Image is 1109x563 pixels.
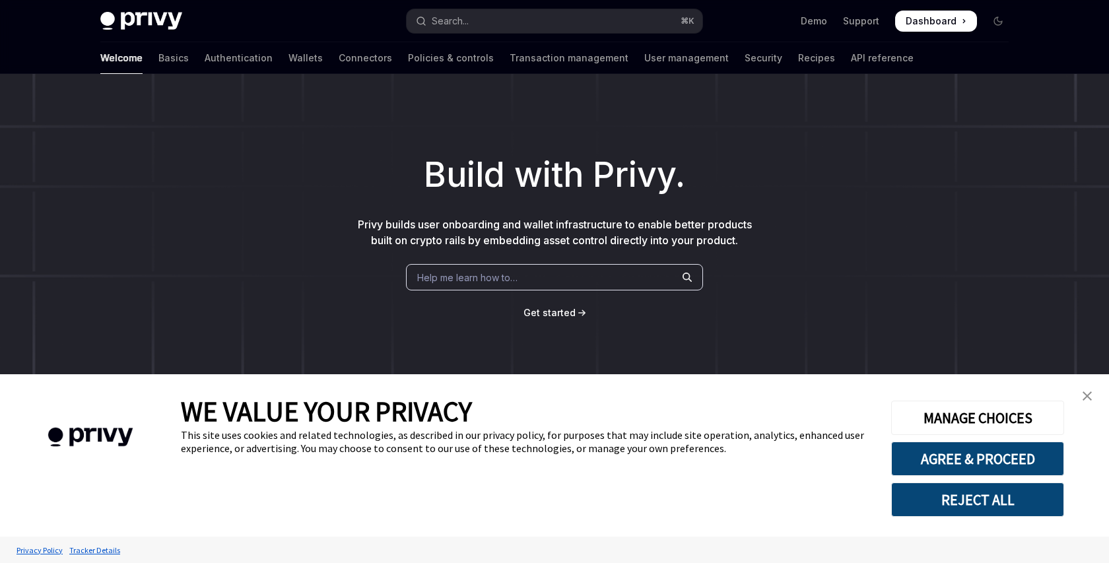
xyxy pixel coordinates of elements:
[1083,391,1092,401] img: close banner
[66,539,123,562] a: Tracker Details
[681,16,694,26] span: ⌘ K
[510,42,628,74] a: Transaction management
[20,409,161,466] img: company logo
[100,42,143,74] a: Welcome
[745,42,782,74] a: Security
[181,428,871,455] div: This site uses cookies and related technologies, as described in our privacy policy, for purposes...
[21,149,1088,201] h1: Build with Privy.
[432,13,469,29] div: Search...
[523,307,576,318] span: Get started
[358,218,752,247] span: Privy builds user onboarding and wallet infrastructure to enable better products built on crypto ...
[205,42,273,74] a: Authentication
[181,394,472,428] span: WE VALUE YOUR PRIVACY
[407,9,702,33] button: Open search
[843,15,879,28] a: Support
[891,482,1064,517] button: REJECT ALL
[523,306,576,319] a: Get started
[100,12,182,30] img: dark logo
[891,442,1064,476] button: AGREE & PROCEED
[339,42,392,74] a: Connectors
[801,15,827,28] a: Demo
[1074,383,1100,409] a: close banner
[851,42,914,74] a: API reference
[891,401,1064,435] button: MANAGE CHOICES
[988,11,1009,32] button: Toggle dark mode
[417,271,518,284] span: Help me learn how to…
[408,42,494,74] a: Policies & controls
[798,42,835,74] a: Recipes
[158,42,189,74] a: Basics
[288,42,323,74] a: Wallets
[895,11,977,32] a: Dashboard
[13,539,66,562] a: Privacy Policy
[644,42,729,74] a: User management
[906,15,957,28] span: Dashboard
